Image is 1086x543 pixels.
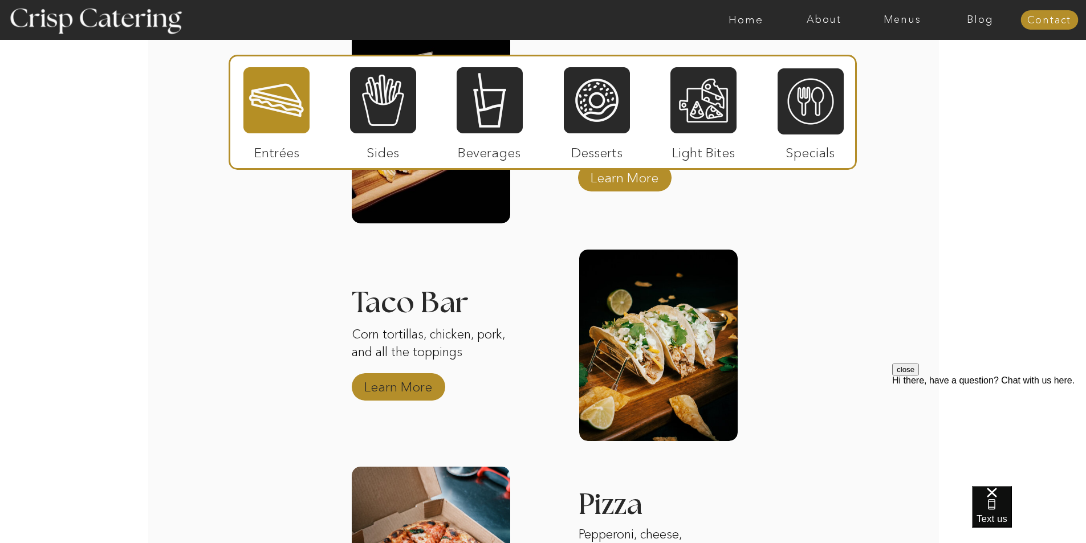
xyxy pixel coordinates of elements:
[578,490,697,523] h3: Pizza
[587,158,662,191] a: Learn More
[863,14,941,26] a: Menus
[352,288,510,303] h3: Taco Bar
[972,486,1086,543] iframe: podium webchat widget bubble
[345,133,421,166] p: Sides
[1020,15,1078,26] a: Contact
[352,326,510,381] p: Corn tortillas, chicken, pork, and all the toppings
[772,133,848,166] p: Specials
[892,364,1086,500] iframe: podium webchat widget prompt
[239,133,315,166] p: Entrées
[941,14,1019,26] a: Blog
[707,14,785,26] a: Home
[785,14,863,26] a: About
[452,133,527,166] p: Beverages
[360,368,436,401] a: Learn More
[559,133,635,166] p: Desserts
[666,133,742,166] p: Light Bites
